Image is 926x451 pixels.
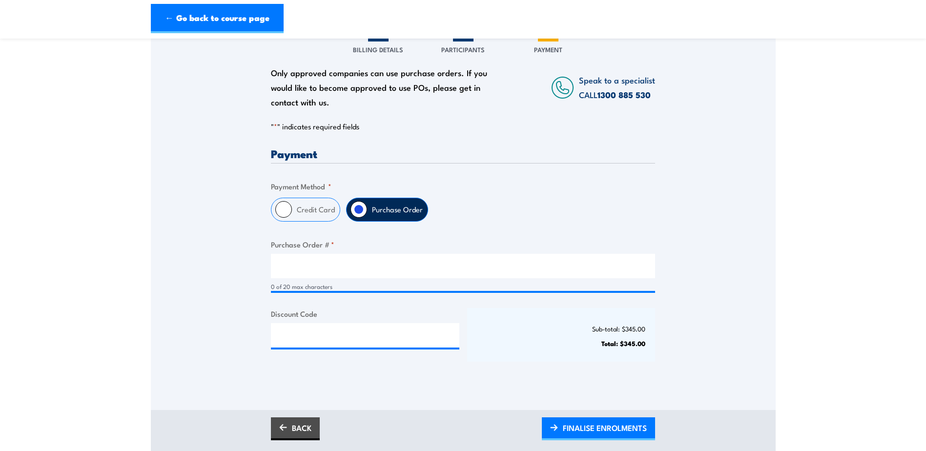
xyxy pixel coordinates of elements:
a: 1300 885 530 [597,88,651,101]
div: Only approved companies can use purchase orders. If you would like to become approved to use POs,... [271,65,493,109]
h3: Payment [271,148,655,159]
span: Payment [534,44,562,54]
label: Credit Card [292,198,340,221]
a: ← Go back to course page [151,4,284,33]
span: Participants [441,44,485,54]
p: " " indicates required fields [271,122,655,131]
p: Sub-total: $345.00 [477,325,646,332]
div: 0 of 20 max characters [271,282,655,291]
span: Billing Details [353,44,403,54]
label: Discount Code [271,308,459,319]
span: Speak to a specialist CALL [579,74,655,101]
a: FINALISE ENROLMENTS [542,417,655,440]
legend: Payment Method [271,181,331,192]
a: BACK [271,417,320,440]
span: FINALISE ENROLMENTS [563,415,647,441]
strong: Total: $345.00 [601,338,645,348]
label: Purchase Order # [271,239,655,250]
label: Purchase Order [367,198,428,221]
